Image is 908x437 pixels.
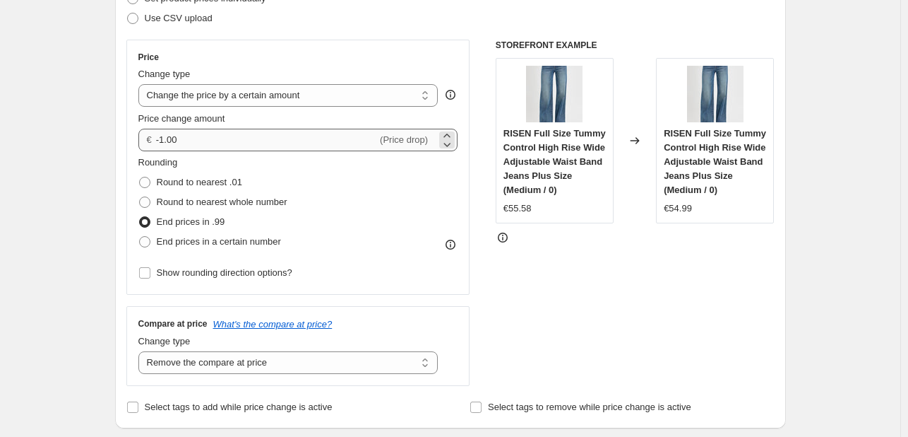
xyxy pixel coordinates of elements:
[145,13,213,23] span: Use CSV upload
[488,402,691,412] span: Select tags to remove while price change is active
[157,267,292,278] span: Show rounding direction options?
[138,69,191,79] span: Change type
[687,66,743,122] img: eb68060a-03f5-4f9a-bf3a-67405242dbb5-Max-Origin_80x.webp
[138,336,191,346] span: Change type
[380,134,428,145] span: (Price drop)
[138,113,225,124] span: Price change amount
[664,128,766,195] span: RISEN Full Size Tummy Control High Rise Wide Adjustable Waist Band Jeans Plus Size (Medium / 0)
[157,216,225,227] span: End prices in .99
[443,88,458,102] div: help
[145,402,333,412] span: Select tags to add while price change is active
[213,319,333,330] button: What's the compare at price?
[138,52,159,63] h3: Price
[138,318,208,330] h3: Compare at price
[147,134,152,145] span: €
[503,128,606,195] span: RISEN Full Size Tummy Control High Rise Wide Adjustable Waist Band Jeans Plus Size (Medium / 0)
[157,236,281,247] span: End prices in a certain number
[156,129,377,151] input: -10.00
[526,66,583,122] img: eb68060a-03f5-4f9a-bf3a-67405242dbb5-Max-Origin_80x.webp
[496,40,775,51] h6: STOREFRONT EXAMPLE
[157,177,242,187] span: Round to nearest .01
[503,202,532,216] div: €55.58
[664,202,692,216] div: €54.99
[157,197,287,207] span: Round to nearest whole number
[138,157,178,168] span: Rounding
